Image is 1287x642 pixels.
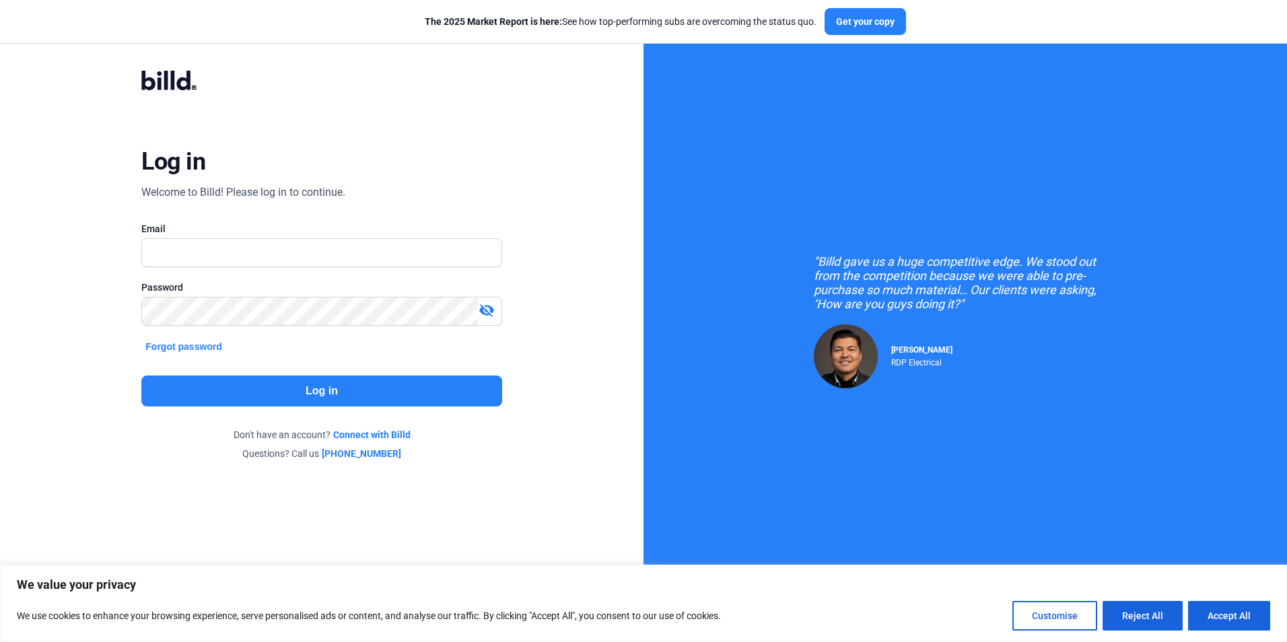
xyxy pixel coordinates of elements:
div: Don't have an account? [141,428,501,441]
span: The 2025 Market Report is here: [425,16,562,27]
a: [PHONE_NUMBER] [322,447,401,460]
img: Raul Pacheco [814,324,878,388]
mat-icon: visibility_off [479,302,495,318]
p: We use cookies to enhance your browsing experience, serve personalised ads or content, and analys... [17,608,721,624]
div: "Billd gave us a huge competitive edge. We stood out from the competition because we were able to... [814,254,1117,311]
button: Accept All [1188,601,1270,631]
p: We value your privacy [17,577,1270,593]
div: Log in [141,147,205,176]
a: Connect with Billd [333,428,411,441]
div: Questions? Call us [141,447,501,460]
div: RDP Electrical [891,355,952,367]
button: Forgot password [141,339,226,354]
div: Password [141,281,501,294]
div: Email [141,222,501,236]
div: See how top-performing subs are overcoming the status quo. [425,15,816,28]
button: Log in [141,376,501,406]
button: Customise [1012,601,1097,631]
span: [PERSON_NAME] [891,345,952,355]
button: Reject All [1103,601,1183,631]
div: Welcome to Billd! Please log in to continue. [141,184,345,201]
button: Get your copy [825,8,906,35]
